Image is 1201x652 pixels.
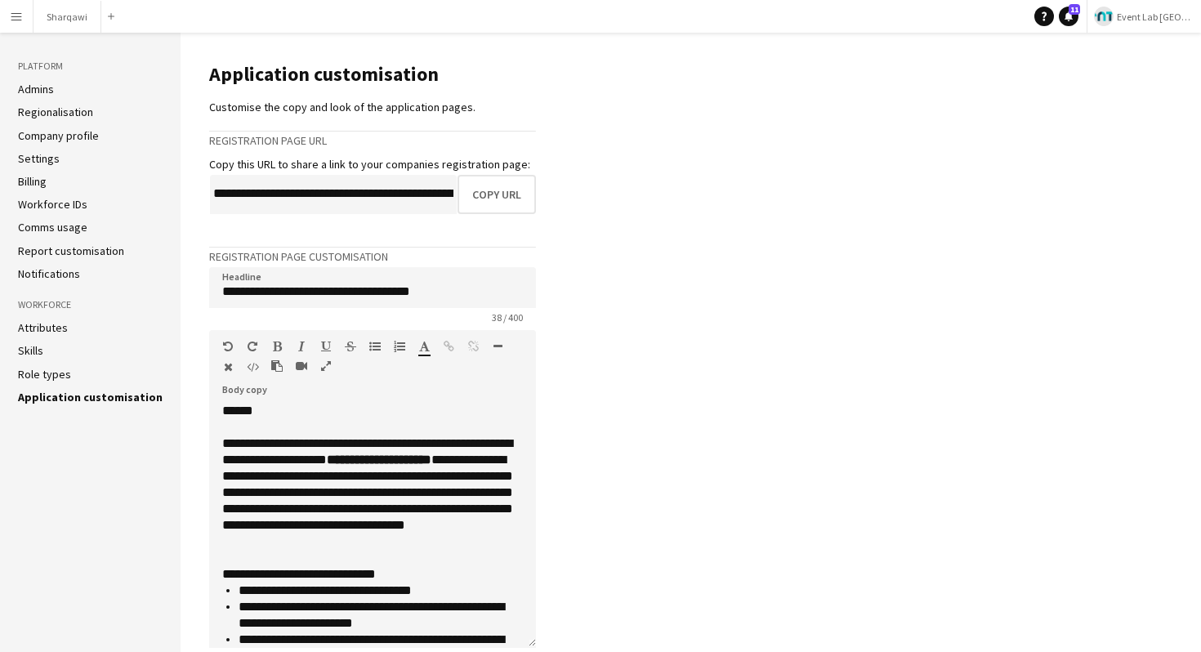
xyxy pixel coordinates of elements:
h3: Registration page customisation [209,249,536,264]
button: Sharqawi [33,1,101,33]
a: Attributes [18,320,68,335]
button: Horizontal Line [492,340,503,353]
a: Company profile [18,128,99,143]
button: Bold [271,340,283,353]
button: Underline [320,340,332,353]
a: Role types [18,367,71,382]
button: Ordered List [394,340,405,353]
button: Copy URL [458,175,536,214]
div: Copy this URL to share a link to your companies registration page: [209,157,536,172]
span: 11 [1069,4,1080,15]
a: 11 [1059,7,1078,26]
a: Settings [18,151,60,166]
a: Comms usage [18,220,87,234]
button: HTML Code [247,360,258,373]
a: Report customisation [18,243,124,258]
button: Paste as plain text [271,359,283,373]
a: Skills [18,343,43,358]
button: Clear Formatting [222,360,234,373]
span: 38 / 400 [479,311,536,324]
button: Unordered List [369,340,381,353]
h3: Registration page URL [209,133,536,148]
button: Fullscreen [320,359,332,373]
h3: Platform [18,59,163,74]
span: Event Lab [GEOGRAPHIC_DATA] [1117,11,1194,23]
h3: Workforce [18,297,163,312]
a: Billing [18,174,47,189]
button: Redo [247,340,258,353]
button: Italic [296,340,307,353]
img: Logo [1094,7,1114,26]
h1: Application customisation [209,62,536,87]
button: Strikethrough [345,340,356,353]
button: Insert video [296,359,307,373]
button: Text Color [418,340,430,353]
div: Customise the copy and look of the application pages. [209,100,536,114]
a: Regionalisation [18,105,93,119]
button: Undo [222,340,234,353]
a: Application customisation [18,390,163,404]
a: Admins [18,82,54,96]
a: Notifications [18,266,80,281]
a: Workforce IDs [18,197,87,212]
